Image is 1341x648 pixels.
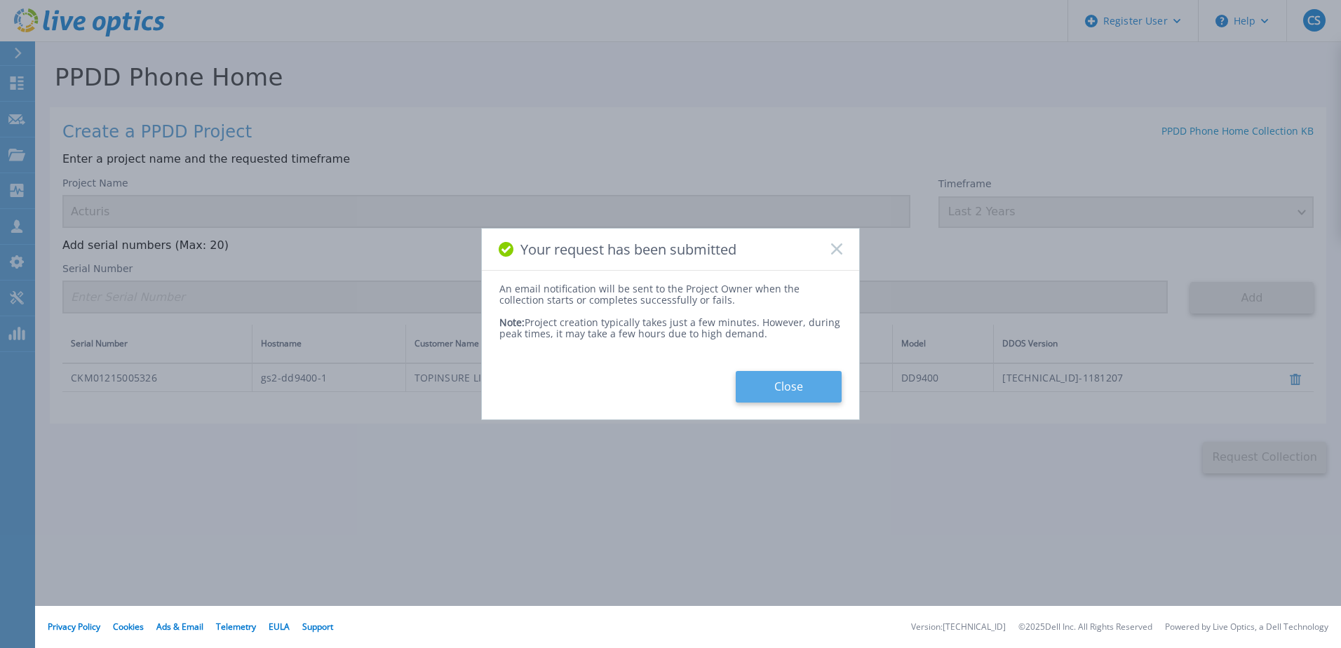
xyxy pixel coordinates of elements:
a: Telemetry [216,621,256,633]
li: Powered by Live Optics, a Dell Technology [1165,623,1328,632]
span: Note: [499,316,525,329]
li: Version: [TECHNICAL_ID] [911,623,1006,632]
li: © 2025 Dell Inc. All Rights Reserved [1018,623,1152,632]
a: EULA [269,621,290,633]
div: Project creation typically takes just a few minutes. However, during peak times, it may take a fe... [499,306,842,339]
span: Your request has been submitted [520,241,736,257]
button: Close [736,371,842,403]
a: Cookies [113,621,144,633]
a: Support [302,621,333,633]
a: Privacy Policy [48,621,100,633]
div: An email notification will be sent to the Project Owner when the collection starts or completes s... [499,283,842,306]
a: Ads & Email [156,621,203,633]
